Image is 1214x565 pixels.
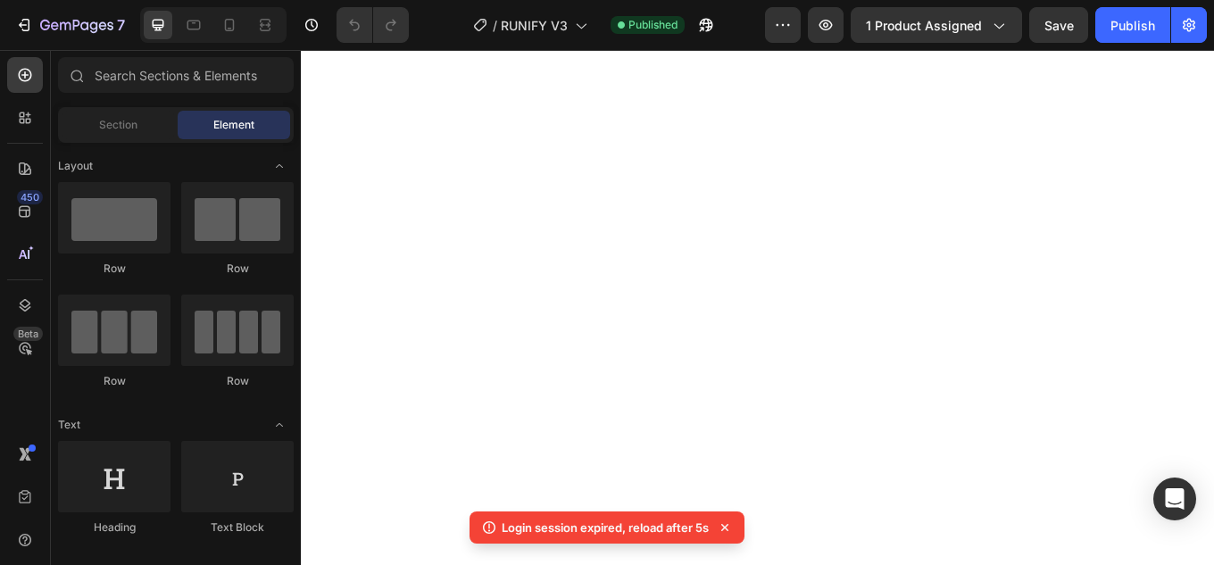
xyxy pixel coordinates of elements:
[502,519,709,536] p: Login session expired, reload after 5s
[866,16,982,35] span: 1 product assigned
[337,7,409,43] div: Undo/Redo
[1044,18,1074,33] span: Save
[58,519,170,536] div: Heading
[181,261,294,277] div: Row
[181,519,294,536] div: Text Block
[13,327,43,341] div: Beta
[58,373,170,389] div: Row
[181,373,294,389] div: Row
[117,14,125,36] p: 7
[301,50,1214,565] iframe: Design area
[1110,16,1155,35] div: Publish
[628,17,678,33] span: Published
[265,411,294,439] span: Toggle open
[1029,7,1088,43] button: Save
[265,152,294,180] span: Toggle open
[493,16,497,35] span: /
[58,158,93,174] span: Layout
[1095,7,1170,43] button: Publish
[58,261,170,277] div: Row
[501,16,568,35] span: RUNIFY V3
[17,190,43,204] div: 450
[7,7,133,43] button: 7
[1153,478,1196,520] div: Open Intercom Messenger
[213,117,254,133] span: Element
[851,7,1022,43] button: 1 product assigned
[58,417,80,433] span: Text
[58,57,294,93] input: Search Sections & Elements
[99,117,137,133] span: Section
